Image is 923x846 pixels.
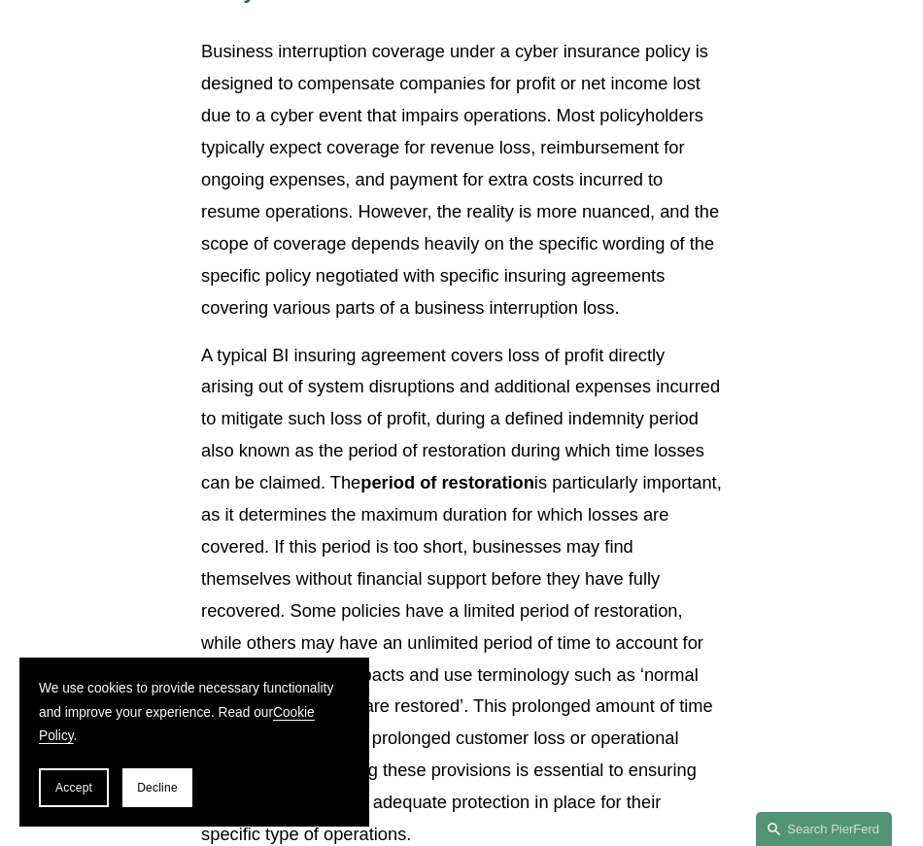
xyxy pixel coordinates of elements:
strong: period of restoration [360,472,534,492]
span: Accept [55,781,92,795]
a: Cookie Policy [39,705,315,744]
p: We use cookies to provide necessary functionality and improve your experience. Read our . [39,677,350,749]
a: Search this site [756,812,892,846]
button: Decline [122,768,192,807]
span: Decline [137,781,178,795]
p: Business interruption coverage under a cyber insurance policy is designed to compensate companies... [201,36,722,323]
button: Accept [39,768,109,807]
section: Cookie banner [19,658,369,827]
